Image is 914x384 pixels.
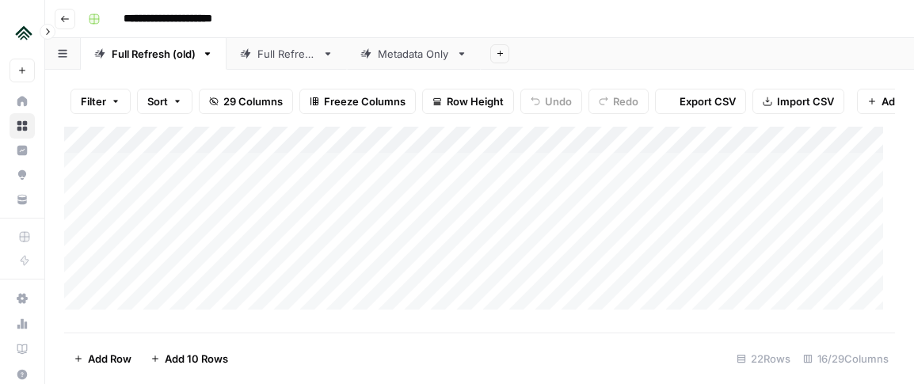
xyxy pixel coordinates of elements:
[655,89,746,114] button: Export CSV
[10,13,35,52] button: Workspace: Uplisting
[730,346,797,371] div: 22 Rows
[257,46,316,62] div: Full Refresh
[223,93,283,109] span: 29 Columns
[227,38,347,70] a: Full Refresh
[777,93,834,109] span: Import CSV
[347,38,481,70] a: Metadata Only
[545,93,572,109] span: Undo
[10,18,38,47] img: Uplisting Logo
[752,89,844,114] button: Import CSV
[520,89,582,114] button: Undo
[81,38,227,70] a: Full Refresh (old)
[64,346,141,371] button: Add Row
[10,311,35,336] a: Usage
[613,93,638,109] span: Redo
[137,89,192,114] button: Sort
[10,286,35,311] a: Settings
[10,89,35,114] a: Home
[10,113,35,139] a: Browse
[199,89,293,114] button: 29 Columns
[147,93,168,109] span: Sort
[10,336,35,362] a: Learning Hub
[165,351,228,367] span: Add 10 Rows
[70,89,131,114] button: Filter
[141,346,238,371] button: Add 10 Rows
[10,162,35,188] a: Opportunities
[422,89,514,114] button: Row Height
[680,93,736,109] span: Export CSV
[447,93,504,109] span: Row Height
[112,46,196,62] div: Full Refresh (old)
[88,351,131,367] span: Add Row
[797,346,895,371] div: 16/29 Columns
[10,138,35,163] a: Insights
[81,93,106,109] span: Filter
[10,187,35,212] a: Your Data
[299,89,416,114] button: Freeze Columns
[324,93,406,109] span: Freeze Columns
[588,89,649,114] button: Redo
[378,46,450,62] div: Metadata Only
